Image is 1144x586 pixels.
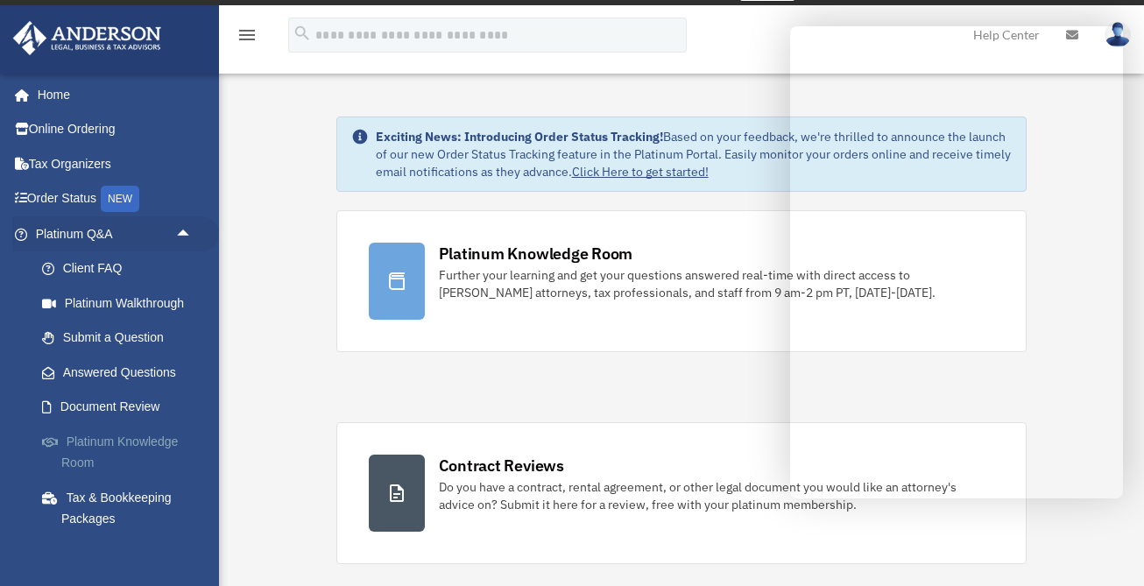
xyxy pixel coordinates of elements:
[175,216,210,252] span: arrow_drop_up
[376,129,663,145] strong: Exciting News: Introducing Order Status Tracking!
[25,321,219,356] a: Submit a Question
[12,181,219,217] a: Order StatusNEW
[25,480,219,536] a: Tax & Bookkeeping Packages
[439,243,633,265] div: Platinum Knowledge Room
[336,210,1027,352] a: Platinum Knowledge Room Further your learning and get your questions answered real-time with dire...
[101,186,139,212] div: NEW
[237,25,258,46] i: menu
[25,424,219,480] a: Platinum Knowledge Room
[439,478,995,513] div: Do you have a contract, rental agreement, or other legal document you would like an attorney's ad...
[12,112,219,147] a: Online Ordering
[293,24,312,43] i: search
[12,77,210,112] a: Home
[439,266,995,301] div: Further your learning and get your questions answered real-time with direct access to [PERSON_NAM...
[1105,22,1131,47] img: User Pic
[25,390,219,425] a: Document Review
[237,31,258,46] a: menu
[572,164,709,180] a: Click Here to get started!
[790,26,1123,498] iframe: Chat Window
[25,251,219,286] a: Client FAQ
[8,21,166,55] img: Anderson Advisors Platinum Portal
[12,216,219,251] a: Platinum Q&Aarrow_drop_up
[336,422,1027,564] a: Contract Reviews Do you have a contract, rental agreement, or other legal document you would like...
[25,286,219,321] a: Platinum Walkthrough
[12,146,219,181] a: Tax Organizers
[439,455,564,477] div: Contract Reviews
[25,355,219,390] a: Answered Questions
[376,128,1013,180] div: Based on your feedback, we're thrilled to announce the launch of our new Order Status Tracking fe...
